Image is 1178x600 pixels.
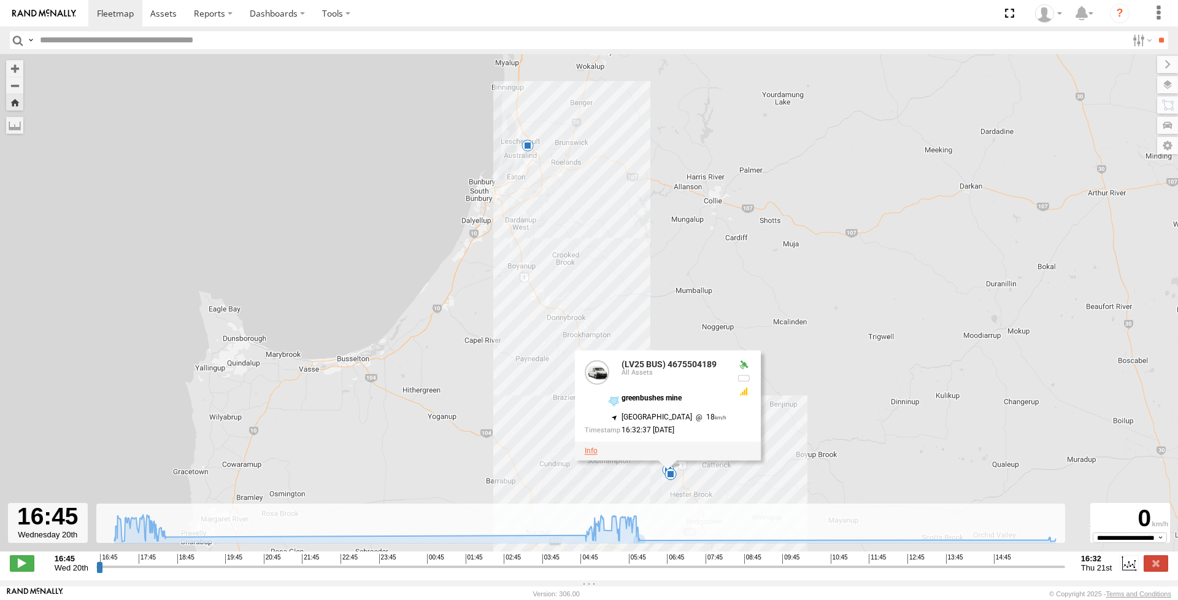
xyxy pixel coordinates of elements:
div: All Assets [622,369,727,376]
label: Search Filter Options [1128,31,1154,49]
span: 16:45 [100,554,117,564]
label: Search Query [26,31,36,49]
span: 21:45 [302,554,319,564]
label: Map Settings [1157,137,1178,154]
a: (LV25 BUS) 4675504189 [622,359,717,369]
strong: 16:32 [1081,554,1112,563]
i: ? [1110,4,1130,23]
span: 00:45 [427,554,444,564]
span: 04:45 [580,554,598,564]
span: 06:45 [667,554,684,564]
span: 02:45 [504,554,521,564]
button: Zoom out [6,77,23,94]
span: 18:45 [177,554,194,564]
div: No battery health information received from this device. [736,373,751,383]
span: 09:45 [782,554,799,564]
span: 05:45 [629,554,646,564]
label: Play/Stop [10,555,34,571]
div: Date/time of location update [585,426,727,434]
button: Zoom in [6,60,23,77]
label: Measure [6,117,23,134]
label: Close [1144,555,1168,571]
span: 13:45 [946,554,963,564]
span: 08:45 [744,554,761,564]
span: [GEOGRAPHIC_DATA] [622,413,692,421]
img: rand-logo.svg [12,9,76,18]
div: GSM Signal = 3 [736,386,751,396]
span: 07:45 [706,554,723,564]
span: 10:45 [831,554,848,564]
span: 19:45 [225,554,242,564]
span: 20:45 [264,554,281,564]
strong: 16:45 [55,554,88,563]
span: Thu 21st Aug 2025 [1081,563,1112,572]
span: 23:45 [379,554,396,564]
a: View Asset Details [585,360,609,384]
span: 18 [692,413,727,421]
div: Valid GPS Fix [736,360,751,370]
div: Sandra Machin [1031,4,1066,23]
div: 0 [1092,505,1168,532]
div: greenbushes mine [622,394,727,402]
span: 12:45 [907,554,925,564]
a: Visit our Website [7,588,63,600]
div: Version: 306.00 [533,590,580,598]
div: © Copyright 2025 - [1049,590,1171,598]
a: View Asset Details [585,447,598,456]
span: 01:45 [466,554,483,564]
span: 14:45 [994,554,1011,564]
span: 17:45 [139,554,156,564]
span: 22:45 [341,554,358,564]
button: Zoom Home [6,94,23,111]
span: 11:45 [869,554,886,564]
a: Terms and Conditions [1106,590,1171,598]
span: Wed 20th Aug 2025 [55,563,88,572]
span: 03:45 [542,554,560,564]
